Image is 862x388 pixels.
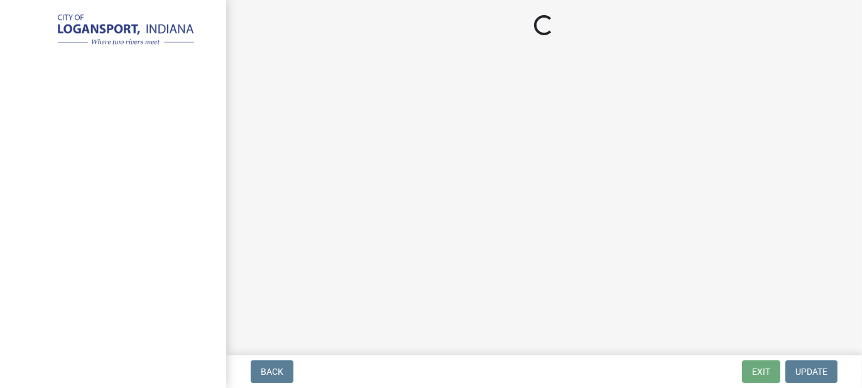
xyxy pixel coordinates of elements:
[795,367,827,377] span: Update
[251,360,293,383] button: Back
[261,367,283,377] span: Back
[742,360,780,383] button: Exit
[25,13,206,48] img: City of Logansport, Indiana
[785,360,837,383] button: Update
